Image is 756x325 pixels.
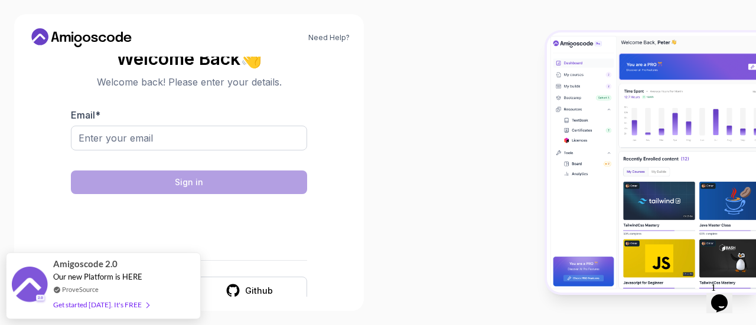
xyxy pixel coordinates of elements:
[71,126,307,150] input: Enter your email
[71,170,307,194] button: Sign in
[175,176,203,188] div: Sign in
[191,277,307,304] button: Github
[706,278,744,313] iframe: chat widget
[12,267,47,305] img: provesource social proof notification image
[240,48,263,68] span: 👋
[28,28,135,47] a: Home link
[308,33,350,42] a: Need Help?
[71,49,307,68] h2: Welcome Back
[100,201,278,246] iframe: Widget containing checkbox for hCaptcha security challenge
[53,272,142,281] span: Our new Platform is HERE
[71,109,100,121] label: Email *
[71,75,307,89] p: Welcome back! Please enter your details.
[547,32,756,293] img: Amigoscode Dashboard
[62,284,99,294] a: ProveSource
[53,257,118,271] span: Amigoscode 2.0
[245,285,273,297] div: Github
[53,298,149,311] div: Get started [DATE]. It's FREE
